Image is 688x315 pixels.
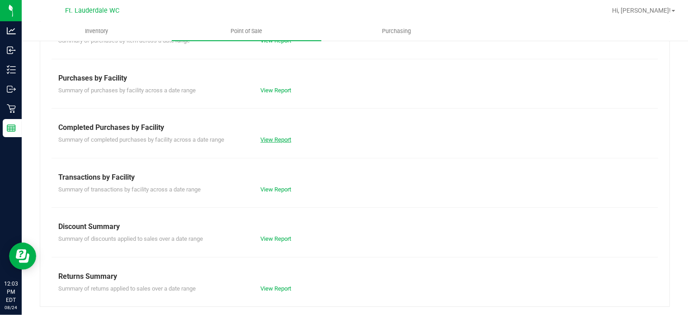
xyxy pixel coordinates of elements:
a: View Report [260,285,291,292]
span: Summary of returns applied to sales over a date range [58,285,196,292]
div: Completed Purchases by Facility [58,122,651,133]
div: Returns Summary [58,271,651,282]
span: Point of Sale [218,27,274,35]
div: Purchases by Facility [58,73,651,84]
inline-svg: Retail [7,104,16,113]
span: Summary of purchases by facility across a date range [58,87,196,94]
a: Point of Sale [172,22,322,41]
div: Discount Summary [58,221,651,232]
inline-svg: Outbound [7,85,16,94]
inline-svg: Reports [7,124,16,133]
a: Purchasing [321,22,471,41]
inline-svg: Analytics [7,26,16,35]
p: 08/24 [4,304,18,311]
span: Summary of transactions by facility across a date range [58,186,201,193]
div: Transactions by Facility [58,172,651,183]
a: View Report [260,186,291,193]
span: Summary of completed purchases by facility across a date range [58,136,224,143]
iframe: Resource center [9,243,36,270]
inline-svg: Inbound [7,46,16,55]
span: Summary of discounts applied to sales over a date range [58,235,203,242]
p: 12:03 PM EDT [4,280,18,304]
a: Inventory [22,22,172,41]
span: Inventory [73,27,120,35]
inline-svg: Inventory [7,65,16,74]
a: View Report [260,87,291,94]
span: Hi, [PERSON_NAME]! [612,7,671,14]
a: View Report [260,136,291,143]
span: Purchasing [370,27,423,35]
span: Ft. Lauderdale WC [65,7,119,14]
a: View Report [260,235,291,242]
